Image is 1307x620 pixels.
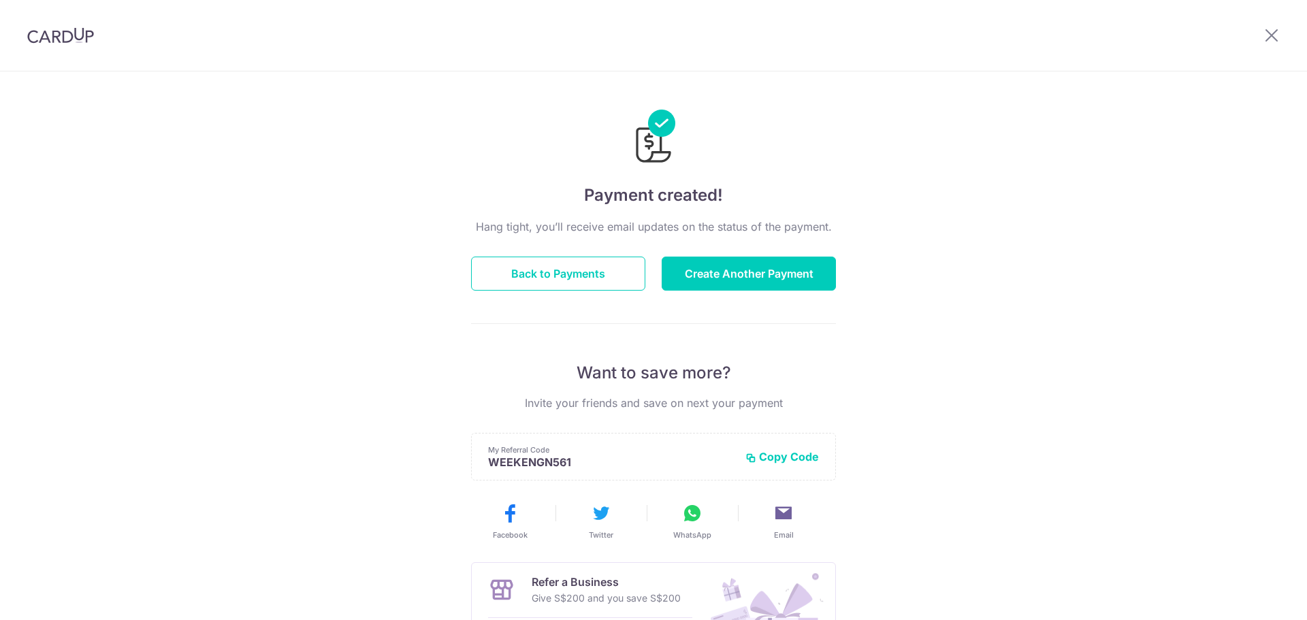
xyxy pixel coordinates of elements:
[561,502,641,540] button: Twitter
[493,529,528,540] span: Facebook
[470,502,550,540] button: Facebook
[471,395,836,411] p: Invite your friends and save on next your payment
[662,257,836,291] button: Create Another Payment
[488,455,735,469] p: WEEKENGN561
[589,529,613,540] span: Twitter
[27,27,94,44] img: CardUp
[471,218,836,235] p: Hang tight, you’ll receive email updates on the status of the payment.
[632,110,675,167] img: Payments
[673,529,711,540] span: WhatsApp
[745,450,819,463] button: Copy Code
[774,529,794,540] span: Email
[471,362,836,384] p: Want to save more?
[471,257,645,291] button: Back to Payments
[532,590,681,606] p: Give S$200 and you save S$200
[471,183,836,208] h4: Payment created!
[488,444,735,455] p: My Referral Code
[652,502,732,540] button: WhatsApp
[743,502,824,540] button: Email
[532,574,681,590] p: Refer a Business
